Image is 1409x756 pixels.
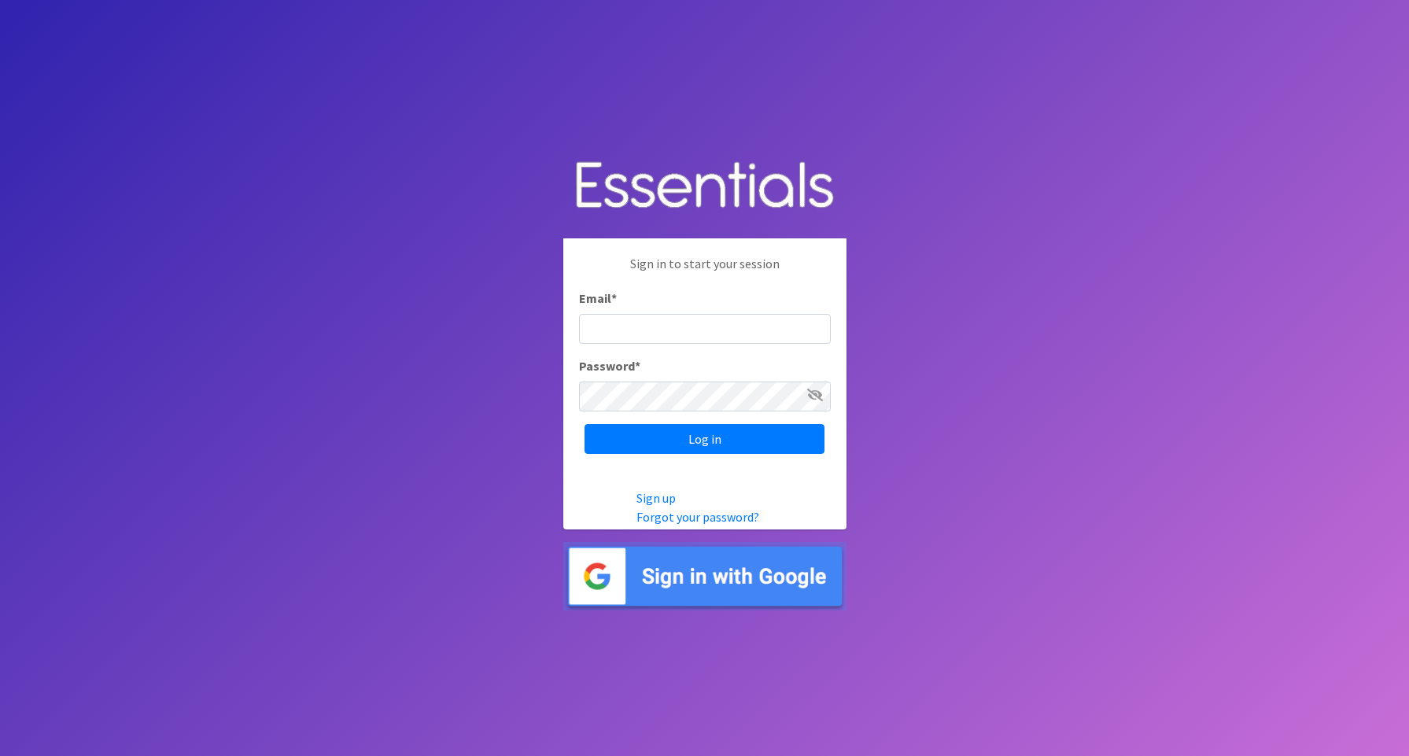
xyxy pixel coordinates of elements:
abbr: required [611,290,617,306]
abbr: required [635,358,640,374]
label: Email [579,289,617,308]
img: Sign in with Google [563,542,847,610]
label: Password [579,356,640,375]
input: Log in [585,424,824,454]
p: Sign in to start your session [579,254,831,289]
a: Forgot your password? [636,509,759,525]
a: Sign up [636,490,676,506]
img: Human Essentials [563,146,847,227]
